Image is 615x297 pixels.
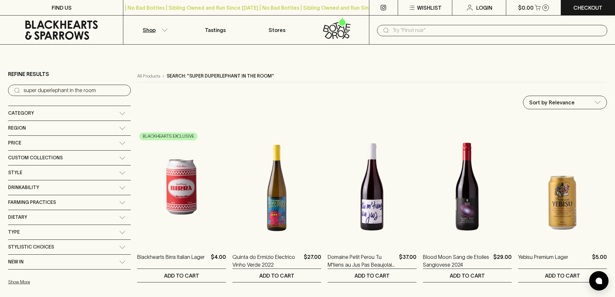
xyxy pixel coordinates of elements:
[8,180,131,195] div: Drinkability
[8,154,63,162] span: Custom Collections
[423,269,512,282] button: ADD TO CART
[232,253,301,269] a: Quinta do Ermizio Electrico Vinho Verde 2022
[8,198,56,207] span: Farming Practices
[8,109,34,117] span: Category
[8,210,131,225] div: Dietary
[8,70,49,78] p: Refine Results
[211,253,226,269] p: $4.00
[518,253,568,269] a: Yebisu Premium Lager
[246,16,308,44] a: Stores
[8,275,93,289] button: Show More
[8,124,26,132] span: Region
[450,272,485,280] p: ADD TO CART
[328,269,416,282] button: ADD TO CART
[529,99,575,106] p: Sort by Relevance
[185,16,246,44] a: Tastings
[8,240,131,254] div: Stylistic Choices
[8,258,24,266] span: New In
[8,225,131,239] div: Type
[8,151,131,165] div: Custom Collections
[137,253,205,269] a: Blackhearts Birra Italian Lager
[393,25,602,36] input: Try "Pinot noir"
[8,228,20,236] span: Type
[544,6,547,9] p: 0
[592,253,607,269] p: $5.00
[232,269,321,282] button: ADD TO CART
[518,130,607,243] img: Yebisu Premium Lager
[8,195,131,210] div: Farming Practices
[399,253,416,269] p: $37.00
[328,253,396,269] a: Domaine Petit Perou Tu M'tiens au Jus Pas Beaujolais Gamay 2023
[476,4,492,12] p: Login
[493,253,512,269] p: $29.00
[232,130,321,243] img: Quinta do Ermizio Electrico Vinho Verde 2022
[8,169,22,177] span: Style
[518,269,607,282] button: ADD TO CART
[123,16,185,44] button: Shop
[8,121,131,135] div: Region
[8,243,54,251] span: Stylistic Choices
[573,4,602,12] p: Checkout
[518,4,534,12] p: $0.00
[8,106,131,121] div: Category
[167,73,274,80] p: Search: "super duperlephant in the room"
[164,272,199,280] p: ADD TO CART
[137,130,226,243] img: Blackhearts Birra Italian Lager
[8,165,131,180] div: Style
[269,26,285,34] p: Stores
[328,130,416,243] img: Domaine Petit Perou Tu M'tiens au Jus Pas Beaujolais Gamay 2023
[137,269,226,282] button: ADD TO CART
[354,272,390,280] p: ADD TO CART
[8,136,131,150] div: Price
[143,26,156,34] p: Shop
[8,139,21,147] span: Price
[8,213,27,221] span: Dietary
[163,73,164,80] p: ›
[24,85,126,96] input: Try “Pinot noir”
[8,255,131,269] div: New In
[52,4,72,12] p: FIND US
[423,130,512,243] img: Blood Moon Sang de Etoiles Sangiovese 2024
[137,73,160,80] a: All Products
[259,272,294,280] p: ADD TO CART
[304,253,321,269] p: $27.00
[596,278,602,284] img: bubble-icon
[423,253,491,269] a: Blood Moon Sang de Etoiles Sangiovese 2024
[545,272,580,280] p: ADD TO CART
[523,96,607,109] div: Sort by Relevance
[417,4,442,12] p: Wishlist
[8,184,39,192] span: Drinkability
[205,26,226,34] p: Tastings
